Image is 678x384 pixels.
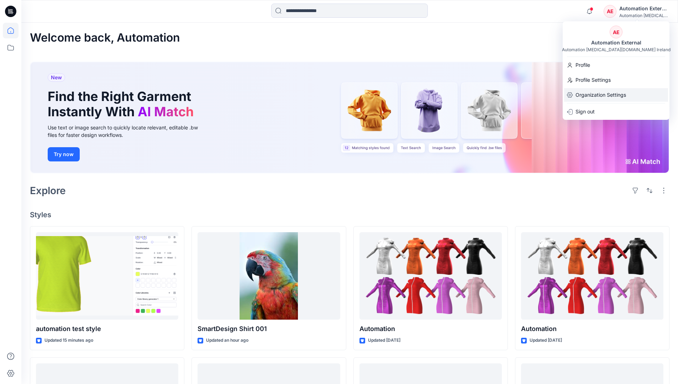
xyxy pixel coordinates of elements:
p: Profile Settings [575,73,611,87]
div: AE [610,26,622,38]
a: Automation [359,232,502,320]
div: Automation [MEDICAL_DATA]... [619,13,669,18]
p: Updated 15 minutes ago [44,337,93,344]
span: AI Match [138,104,194,119]
div: Automation External [587,38,646,47]
div: Automation External [619,4,669,13]
div: AE [604,5,616,18]
span: New [51,73,62,82]
a: Organization Settings [563,88,669,102]
a: SmartDesign Shirt 001 [198,232,340,320]
a: Automation [521,232,663,320]
p: automation test style [36,324,178,334]
p: Updated an hour ago [206,337,248,344]
p: Automation [359,324,502,334]
p: Organization Settings [575,88,626,102]
a: Profile [563,58,669,72]
p: Automation [521,324,663,334]
p: Updated [DATE] [530,337,562,344]
p: Profile [575,58,590,72]
button: Try now [48,147,80,161]
h1: Find the Right Garment Instantly With [48,89,197,119]
p: Updated [DATE] [368,337,400,344]
h4: Styles [30,210,669,219]
h2: Welcome back, Automation [30,31,180,44]
h2: Explore [30,185,66,196]
a: automation test style [36,232,178,320]
p: SmartDesign Shirt 001 [198,324,340,334]
div: Use text or image search to quickly locate relevant, editable .bw files for faster design workflows. [48,124,208,139]
div: Automation [MEDICAL_DATA][DOMAIN_NAME] Ireland [562,47,671,52]
p: Sign out [575,105,595,118]
a: Profile Settings [563,73,669,87]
